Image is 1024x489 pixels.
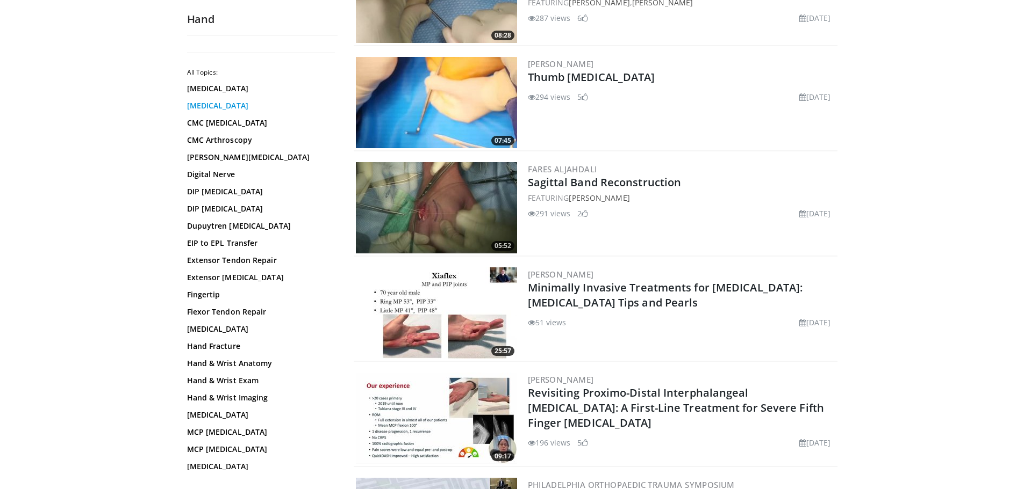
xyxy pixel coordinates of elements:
[187,306,332,317] a: Flexor Tendon Repair
[356,162,517,253] img: 376c4a6b-7445-4e12-a295-4647432ac194.300x170_q85_crop-smart_upscale.jpg
[356,162,517,253] a: 05:52
[187,255,332,266] a: Extensor Tendon Repair
[528,164,597,174] a: Fares AlJahdali
[187,221,332,231] a: Dupuytren [MEDICAL_DATA]
[491,31,514,40] span: 08:28
[187,341,332,352] a: Hand Fracture
[528,269,594,280] a: [PERSON_NAME]
[528,12,571,24] li: 287 views
[491,136,514,145] span: 07:45
[528,317,567,328] li: 51 views
[187,68,335,77] h2: All Topics:
[356,267,517,359] img: d3a85d77-8444-4de3-8043-0ac85dea7ce6.300x170_q85_crop-smart_upscale.jpg
[528,385,825,430] a: Revisiting Proximo-Distal Interphalangeal [MEDICAL_DATA]: A First-Line Treatment for Severe Fifth...
[187,392,332,403] a: Hand & Wrist Imaging
[528,374,594,385] a: [PERSON_NAME]
[187,410,332,420] a: [MEDICAL_DATA]
[187,186,332,197] a: DIP [MEDICAL_DATA]
[356,373,517,464] img: 2a258a74-839e-4f7e-9c57-4ab79312f4d5.300x170_q85_crop-smart_upscale.jpg
[187,118,332,128] a: CMC [MEDICAL_DATA]
[187,152,332,163] a: [PERSON_NAME][MEDICAL_DATA]
[187,375,332,386] a: Hand & Wrist Exam
[356,373,517,464] a: 09:17
[799,12,831,24] li: [DATE]
[356,267,517,359] a: 25:57
[187,461,332,472] a: [MEDICAL_DATA]
[528,59,594,69] a: [PERSON_NAME]
[187,203,332,214] a: DIP [MEDICAL_DATA]
[528,70,655,84] a: Thumb [MEDICAL_DATA]
[799,437,831,448] li: [DATE]
[799,317,831,328] li: [DATE]
[528,175,682,189] a: Sagittal Band Reconstruction
[528,192,835,203] div: FEATURING
[356,57,517,148] img: 7d8b3c25-a9a4-459b-b693-7f169858dc52.300x170_q85_crop-smart_upscale.jpg
[491,346,514,356] span: 25:57
[577,12,588,24] li: 6
[187,169,332,180] a: Digital Nerve
[491,241,514,251] span: 05:52
[577,208,588,219] li: 2
[799,208,831,219] li: [DATE]
[187,289,332,300] a: Fingertip
[528,208,571,219] li: 291 views
[187,272,332,283] a: Extensor [MEDICAL_DATA]
[577,91,588,103] li: 5
[528,437,571,448] li: 196 views
[187,444,332,455] a: MCP [MEDICAL_DATA]
[528,91,571,103] li: 294 views
[187,358,332,369] a: Hand & Wrist Anatomy
[569,193,629,203] a: [PERSON_NAME]
[187,83,332,94] a: [MEDICAL_DATA]
[356,57,517,148] a: 07:45
[528,280,803,310] a: Minimally Invasive Treatments for [MEDICAL_DATA]: [MEDICAL_DATA] Tips and Pearls
[187,100,332,111] a: [MEDICAL_DATA]
[187,135,332,145] a: CMC Arthroscopy
[187,12,338,26] h2: Hand
[187,238,332,249] a: EIP to EPL Transfer
[491,451,514,461] span: 09:17
[187,427,332,437] a: MCP [MEDICAL_DATA]
[799,91,831,103] li: [DATE]
[187,324,332,334] a: [MEDICAL_DATA]
[577,437,588,448] li: 5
